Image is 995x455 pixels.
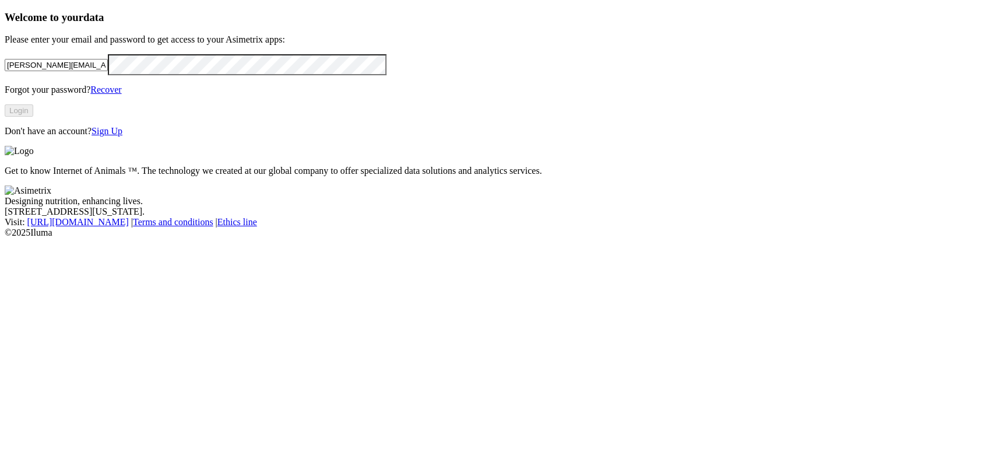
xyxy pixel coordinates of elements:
input: Your email [5,59,108,71]
img: Asimetrix [5,185,51,196]
a: Sign Up [92,126,122,136]
p: Forgot your password? [5,85,990,95]
a: Ethics line [217,217,257,227]
span: data [83,11,104,23]
div: [STREET_ADDRESS][US_STATE]. [5,206,990,217]
button: Login [5,104,33,117]
p: Don't have an account? [5,126,990,136]
p: Please enter your email and password to get access to your Asimetrix apps: [5,34,990,45]
h3: Welcome to your [5,11,990,24]
div: Designing nutrition, enhancing lives. [5,196,990,206]
a: Terms and conditions [133,217,213,227]
div: Visit : | | [5,217,990,228]
a: Recover [90,85,121,94]
img: Logo [5,146,34,156]
div: © 2025 Iluma [5,228,990,238]
a: [URL][DOMAIN_NAME] [27,217,129,227]
p: Get to know Internet of Animals ™. The technology we created at our global company to offer speci... [5,166,990,176]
